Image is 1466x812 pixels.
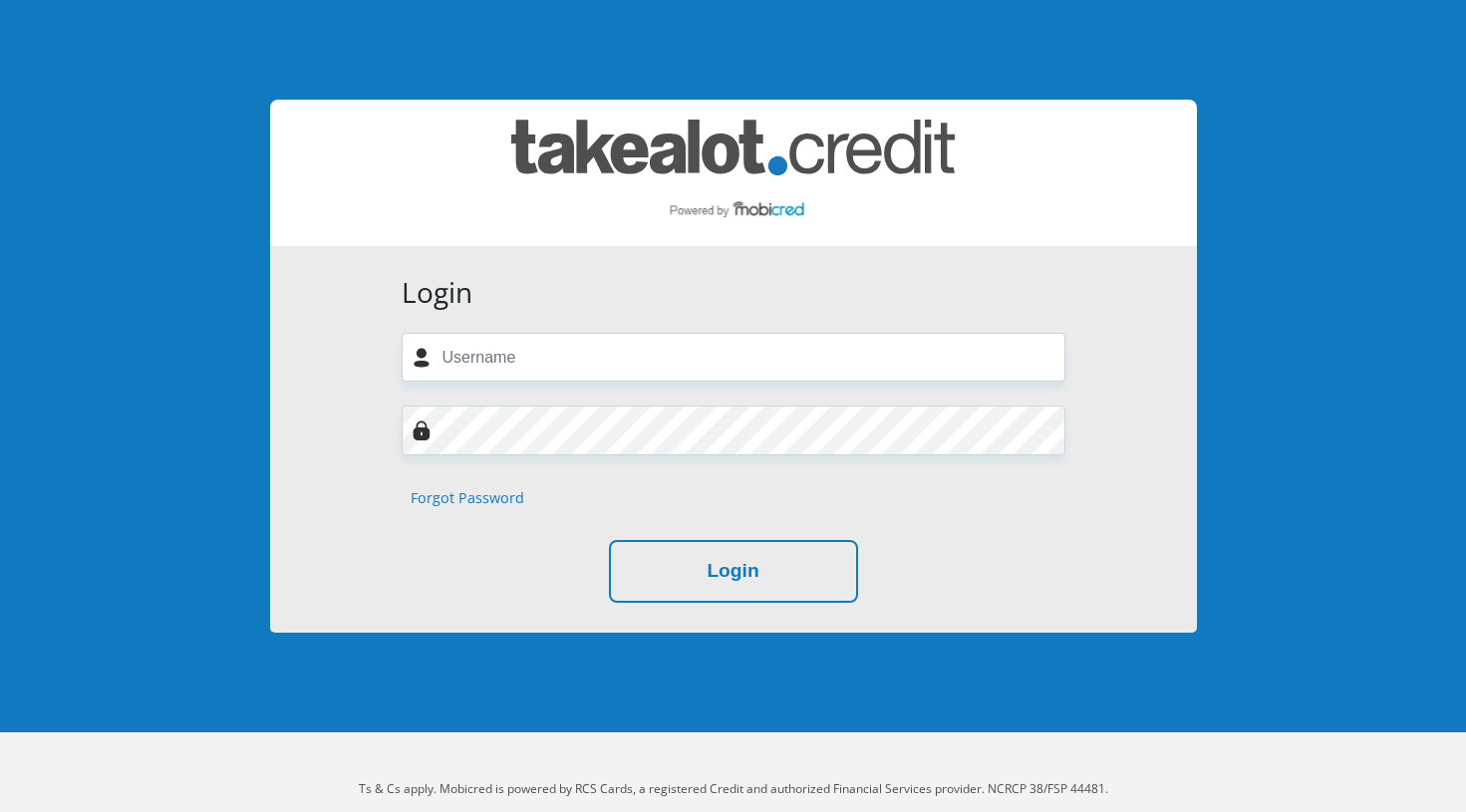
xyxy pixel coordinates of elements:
img: Image [412,420,432,440]
img: takealot_credit logo [511,120,955,226]
p: Ts & Cs apply. Mobicred is powered by RCS Cards, a registered Credit and authorized Financial Ser... [180,780,1287,798]
input: Username [402,333,1065,382]
h3: Login [402,276,1065,310]
a: Forgot Password [411,487,524,509]
button: Login [609,540,858,603]
img: user-icon image [412,348,432,368]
